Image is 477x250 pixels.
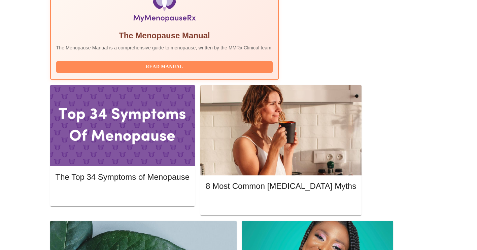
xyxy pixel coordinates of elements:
p: The Menopause Manual is a comprehensive guide to menopause, written by the MMRx Clinical team. [56,44,273,51]
span: Read More [212,200,349,208]
h5: The Top 34 Symptoms of Menopause [56,172,190,182]
a: Read More [56,191,191,197]
h5: The Menopause Manual [56,30,273,41]
span: Read Manual [63,63,266,71]
a: Read More [206,200,358,206]
button: Read More [56,189,190,200]
a: Read Manual [56,64,275,69]
button: Read More [206,198,356,210]
button: Read Manual [56,61,273,73]
h5: 8 Most Common [MEDICAL_DATA] Myths [206,181,356,192]
span: Read More [62,190,183,199]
